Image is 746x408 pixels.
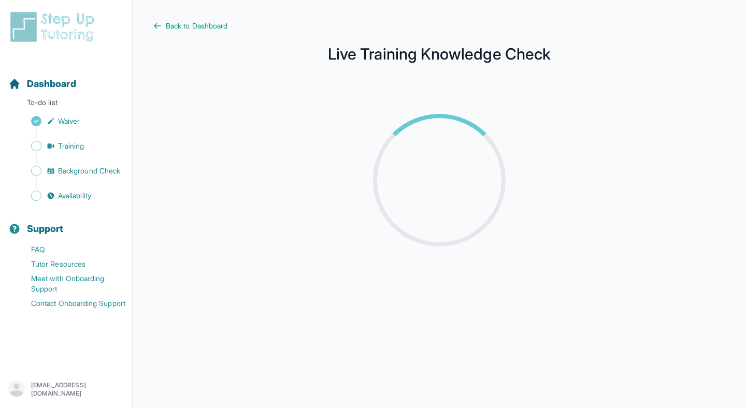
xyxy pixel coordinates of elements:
a: Background Check [8,164,132,178]
span: Back to Dashboard [166,21,227,31]
a: Availability [8,188,132,203]
button: [EMAIL_ADDRESS][DOMAIN_NAME] [8,380,124,399]
h1: Live Training Knowledge Check [153,48,725,60]
span: Dashboard [27,77,76,91]
span: Availability [58,191,91,201]
span: Training [58,141,84,151]
span: Support [27,222,64,236]
img: logo [8,10,101,43]
a: FAQ [8,242,132,257]
button: Dashboard [4,60,128,95]
a: Training [8,139,132,153]
a: Contact Onboarding Support [8,296,132,311]
button: Support [4,205,128,240]
a: Waiver [8,114,132,128]
a: Dashboard [8,77,76,91]
a: Tutor Resources [8,257,132,271]
span: Background Check [58,166,120,176]
p: To-do list [4,97,128,112]
a: Meet with Onboarding Support [8,271,132,296]
p: [EMAIL_ADDRESS][DOMAIN_NAME] [31,381,124,398]
span: Waiver [58,116,80,126]
a: Back to Dashboard [153,21,725,31]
